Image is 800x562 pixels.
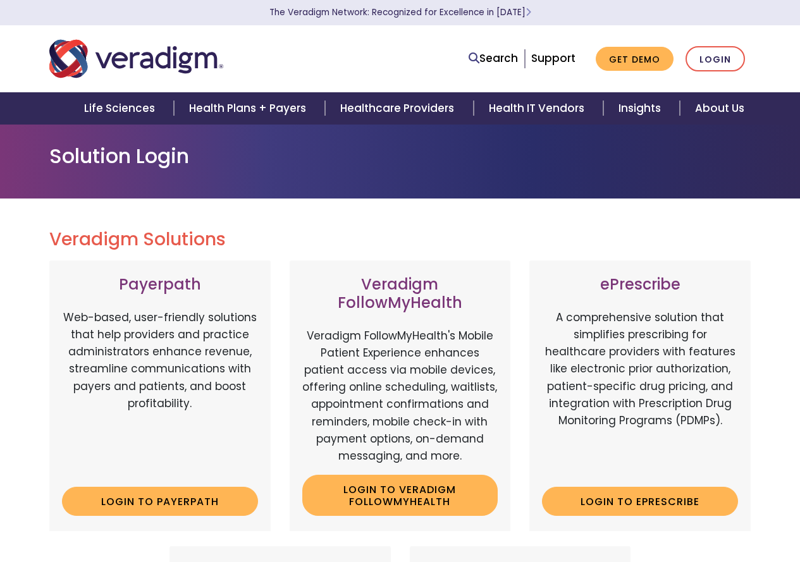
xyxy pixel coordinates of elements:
[542,276,738,294] h3: ePrescribe
[302,475,498,516] a: Login to Veradigm FollowMyHealth
[62,276,258,294] h3: Payerpath
[62,487,258,516] a: Login to Payerpath
[49,144,751,168] h1: Solution Login
[325,92,473,125] a: Healthcare Providers
[469,50,518,67] a: Search
[542,487,738,516] a: Login to ePrescribe
[69,92,174,125] a: Life Sciences
[680,92,760,125] a: About Us
[603,92,680,125] a: Insights
[596,47,674,71] a: Get Demo
[49,229,751,250] h2: Veradigm Solutions
[62,309,258,477] p: Web-based, user-friendly solutions that help providers and practice administrators enhance revenu...
[526,6,531,18] span: Learn More
[542,309,738,477] p: A comprehensive solution that simplifies prescribing for healthcare providers with features like ...
[49,38,223,80] img: Veradigm logo
[302,276,498,312] h3: Veradigm FollowMyHealth
[269,6,531,18] a: The Veradigm Network: Recognized for Excellence in [DATE]Learn More
[531,51,575,66] a: Support
[474,92,603,125] a: Health IT Vendors
[174,92,325,125] a: Health Plans + Payers
[302,327,498,465] p: Veradigm FollowMyHealth's Mobile Patient Experience enhances patient access via mobile devices, o...
[686,46,745,72] a: Login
